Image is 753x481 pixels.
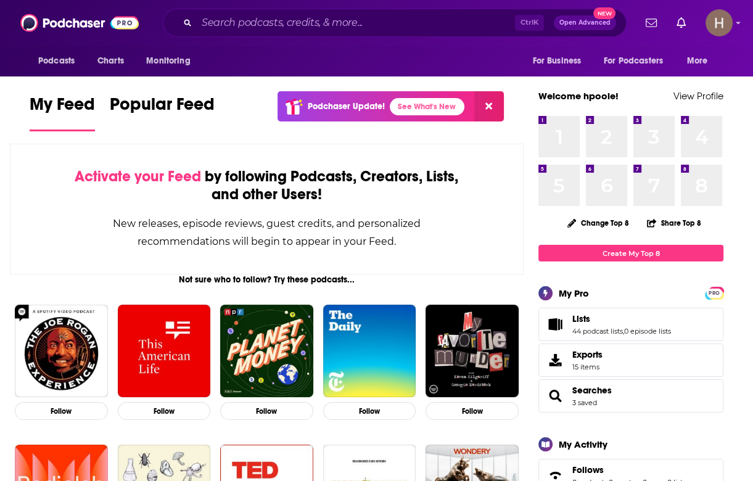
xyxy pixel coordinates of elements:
button: open menu [524,49,596,73]
a: Lists [572,313,671,324]
span: Monitoring [146,52,190,70]
span: Popular Feed [110,94,215,122]
span: Ctrl K [515,15,544,31]
img: Podchaser - Follow, Share and Rate Podcasts [20,11,139,35]
a: Charts [89,49,131,73]
button: Show profile menu [706,9,733,36]
a: Follows [572,464,686,475]
button: Open AdvancedNew [554,15,616,30]
button: Share Top 8 [646,211,702,235]
a: Exports [538,343,723,377]
img: The Daily [323,305,416,398]
span: For Business [532,52,581,70]
span: PRO [707,289,722,298]
a: Popular Feed [110,94,215,131]
button: Follow [426,402,519,420]
img: Planet Money [220,305,313,398]
button: Follow [323,402,416,420]
span: Exports [543,351,567,369]
span: More [687,52,708,70]
a: View Profile [673,90,723,102]
a: Create My Top 8 [538,245,723,261]
a: Searches [572,385,612,396]
a: Lists [543,316,567,333]
a: Searches [543,387,567,405]
img: My Favorite Murder with Karen Kilgariff and Georgia Hardstark [426,305,519,398]
span: Logged in as hpoole [706,9,733,36]
button: open menu [596,49,681,73]
span: Searches [538,379,723,413]
a: 44 podcast lists [572,327,623,335]
a: See What's New [390,98,464,115]
span: New [593,7,615,19]
span: Exports [572,349,603,360]
div: New releases, episode reviews, guest credits, and personalized recommendations will begin to appe... [72,215,461,250]
span: Activate your Feed [75,167,201,186]
a: 3 saved [572,398,597,407]
button: open menu [30,49,91,73]
span: Open Advanced [559,20,611,26]
button: Change Top 8 [560,215,636,231]
button: open menu [138,49,206,73]
span: For Podcasters [604,52,663,70]
button: Follow [15,402,108,420]
a: 0 episode lists [624,327,671,335]
button: Follow [118,402,211,420]
div: My Pro [559,287,589,299]
img: The Joe Rogan Experience [15,305,108,398]
input: Search podcasts, credits, & more... [197,13,515,33]
p: Podchaser Update! [308,101,385,112]
a: Show notifications dropdown [641,12,662,33]
span: Charts [97,52,124,70]
img: User Profile [706,9,733,36]
div: Not sure who to follow? Try these podcasts... [10,274,524,285]
div: My Activity [559,438,607,450]
span: My Feed [30,94,95,122]
span: Lists [538,308,723,341]
button: Follow [220,402,313,420]
a: My Feed [30,94,95,131]
div: Search podcasts, credits, & more... [163,9,627,37]
a: PRO [707,288,722,297]
a: Show notifications dropdown [672,12,691,33]
span: Follows [572,464,604,475]
button: open menu [678,49,723,73]
div: by following Podcasts, Creators, Lists, and other Users! [72,168,461,203]
img: This American Life [118,305,211,398]
span: Lists [572,313,590,324]
span: 15 items [572,363,603,371]
span: Podcasts [38,52,75,70]
a: Welcome hpoole! [538,90,619,102]
span: , [623,327,624,335]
